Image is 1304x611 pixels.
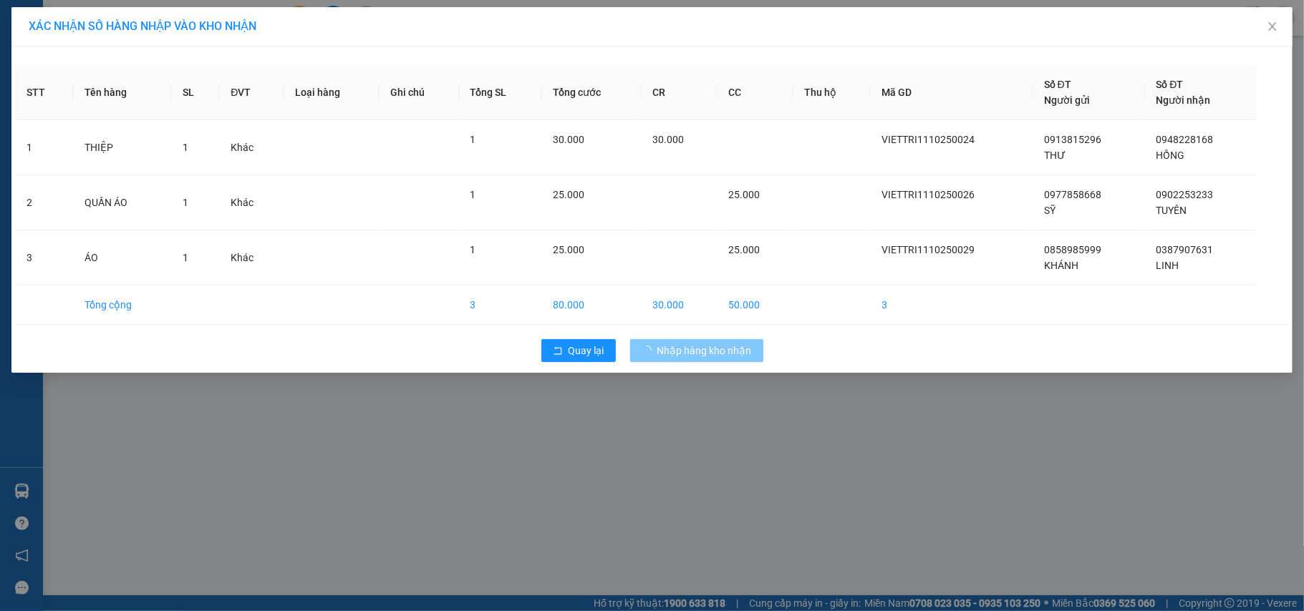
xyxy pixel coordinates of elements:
span: 25.000 [728,244,760,255]
button: Nhập hàng kho nhận [630,339,763,362]
span: 0948228168 [1156,134,1214,145]
th: ĐVT [219,65,284,120]
span: VIETTRI1110250029 [882,244,975,255]
span: 1 [183,197,188,208]
th: Loại hàng [284,65,379,120]
span: VIETTRI1110250024 [882,134,975,145]
th: STT [15,65,73,120]
span: Số ĐT [1156,79,1184,90]
span: 1 [470,189,476,200]
span: THƯ [1044,150,1066,161]
span: SỸ [1044,205,1056,216]
th: CC [717,65,793,120]
span: 1 [470,134,476,145]
span: Người nhận [1156,94,1211,106]
span: 0977858668 [1044,189,1101,200]
th: Ghi chú [379,65,459,120]
span: 0902253233 [1156,189,1214,200]
th: SL [171,65,219,120]
th: Tổng SL [459,65,542,120]
span: loading [642,346,657,356]
span: 0858985999 [1044,244,1101,255]
td: 1 [15,120,73,175]
span: 0387907631 [1156,244,1214,255]
td: Khác [219,175,284,230]
span: 30.000 [652,134,684,145]
td: 3 [459,285,542,325]
td: ÁO [73,230,171,285]
td: 3 [870,285,1033,325]
span: Quay lại [569,343,604,358]
td: THIỆP [73,120,171,175]
span: 1 [470,244,476,255]
td: 2 [15,175,73,230]
span: Số ĐT [1044,79,1071,90]
span: 1 [183,142,188,153]
li: Số 10 ngõ 15 Ngọc Hồi, [PERSON_NAME], [GEOGRAPHIC_DATA] [96,35,561,53]
td: Khác [219,230,284,285]
td: 50.000 [717,285,793,325]
span: 0913815296 [1044,134,1101,145]
span: 30.000 [554,134,585,145]
td: 3 [15,230,73,285]
span: 25.000 [554,244,585,255]
span: close [1267,21,1278,32]
th: Thu hộ [793,65,871,120]
td: 30.000 [641,285,717,325]
th: Mã GD [870,65,1033,120]
td: 80.000 [542,285,641,325]
td: Khác [219,120,284,175]
li: Hotline: 19001155 [96,53,561,71]
span: 1 [183,252,188,263]
span: 25.000 [554,189,585,200]
span: TUYÊN [1156,205,1187,216]
button: rollbackQuay lại [541,339,616,362]
td: QUẦN ÁO [73,175,171,230]
span: XÁC NHẬN SỐ HÀNG NHẬP VÀO KHO NHẬN [29,19,256,33]
td: Tổng cộng [73,285,171,325]
span: rollback [553,346,563,357]
th: Tên hàng [73,65,171,120]
span: 25.000 [728,189,760,200]
span: VIETTRI1110250026 [882,189,975,200]
span: Nhập hàng kho nhận [657,343,752,358]
span: LINH [1156,260,1179,271]
span: KHÁNH [1044,260,1078,271]
button: Close [1252,7,1293,47]
th: CR [641,65,717,120]
span: HỒNG [1156,150,1185,161]
span: Người gửi [1044,94,1090,106]
th: Tổng cước [542,65,641,120]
